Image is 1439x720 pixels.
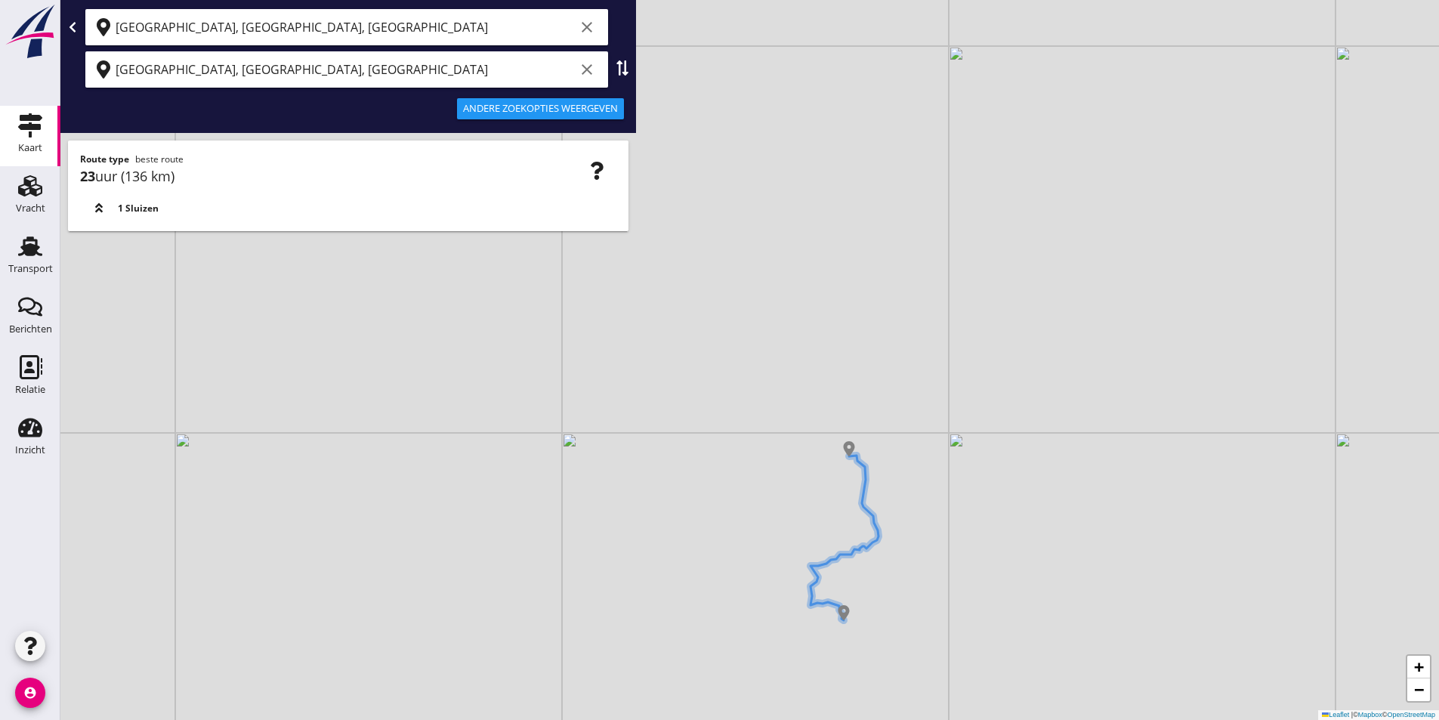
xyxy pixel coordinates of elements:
[80,166,616,187] div: uur (136 km)
[457,98,624,119] button: Andere zoekopties weergeven
[1414,657,1424,676] span: +
[1407,656,1430,678] a: Zoom in
[116,15,575,39] input: Vertrekpunt
[15,385,45,394] div: Relatie
[135,153,184,165] span: beste route
[841,441,857,456] img: Marker
[1351,711,1353,718] span: |
[836,605,851,620] img: Marker
[9,324,52,334] div: Berichten
[578,18,596,36] i: clear
[16,203,45,213] div: Vracht
[1414,680,1424,699] span: −
[1387,711,1435,718] a: OpenStreetMap
[15,678,45,708] i: account_circle
[80,167,95,185] strong: 23
[1407,678,1430,701] a: Zoom out
[80,153,129,165] strong: Route type
[1318,710,1439,720] div: © ©
[578,60,596,79] i: clear
[1322,711,1349,718] a: Leaflet
[15,445,45,455] div: Inzicht
[1358,711,1382,718] a: Mapbox
[8,264,53,273] div: Transport
[463,101,618,116] div: Andere zoekopties weergeven
[118,202,159,215] span: 1 Sluizen
[18,143,42,153] div: Kaart
[3,4,57,60] img: logo-small.a267ee39.svg
[116,57,575,82] input: Bestemming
